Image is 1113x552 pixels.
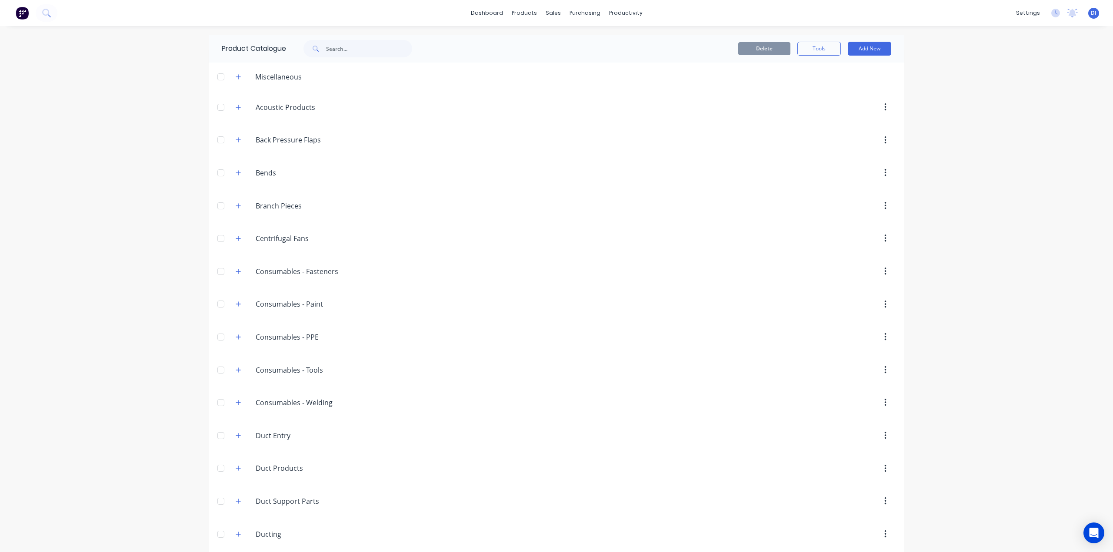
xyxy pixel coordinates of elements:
[256,299,359,309] input: Enter category name
[209,35,286,63] div: Product Catalogue
[565,7,605,20] div: purchasing
[507,7,541,20] div: products
[256,233,359,244] input: Enter category name
[248,72,309,82] div: Miscellaneous
[738,42,790,55] button: Delete
[256,529,359,539] input: Enter category name
[1012,7,1044,20] div: settings
[1083,522,1104,543] div: Open Intercom Messenger
[467,7,507,20] a: dashboard
[256,201,359,211] input: Enter category name
[256,332,359,342] input: Enter category name
[326,40,412,57] input: Search...
[256,463,359,473] input: Enter category name
[256,102,359,112] input: Enter category name
[256,266,359,277] input: Enter category name
[605,7,647,20] div: productivity
[848,42,891,56] button: Add New
[256,397,359,408] input: Enter category name
[256,496,359,506] input: Enter category name
[16,7,29,20] img: Factory
[256,430,359,441] input: Enter category name
[1091,9,1096,17] span: DI
[256,365,359,375] input: Enter category name
[541,7,565,20] div: sales
[797,42,841,56] button: Tools
[256,168,359,178] input: Enter category name
[256,135,359,145] input: Enter category name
